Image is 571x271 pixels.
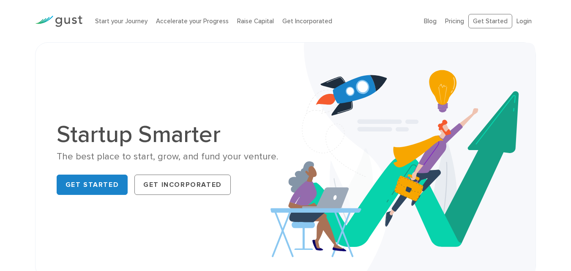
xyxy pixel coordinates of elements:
a: Raise Capital [237,17,274,25]
a: Accelerate your Progress [156,17,229,25]
div: The best place to start, grow, and fund your venture. [57,151,279,163]
a: Get Incorporated [282,17,332,25]
img: Gust Logo [35,16,82,27]
a: Login [516,17,532,25]
a: Get Started [57,175,128,195]
a: Blog [424,17,437,25]
h1: Startup Smarter [57,123,279,146]
a: Start your Journey [95,17,148,25]
a: Get Started [468,14,512,29]
a: Pricing [445,17,464,25]
a: Get Incorporated [134,175,231,195]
